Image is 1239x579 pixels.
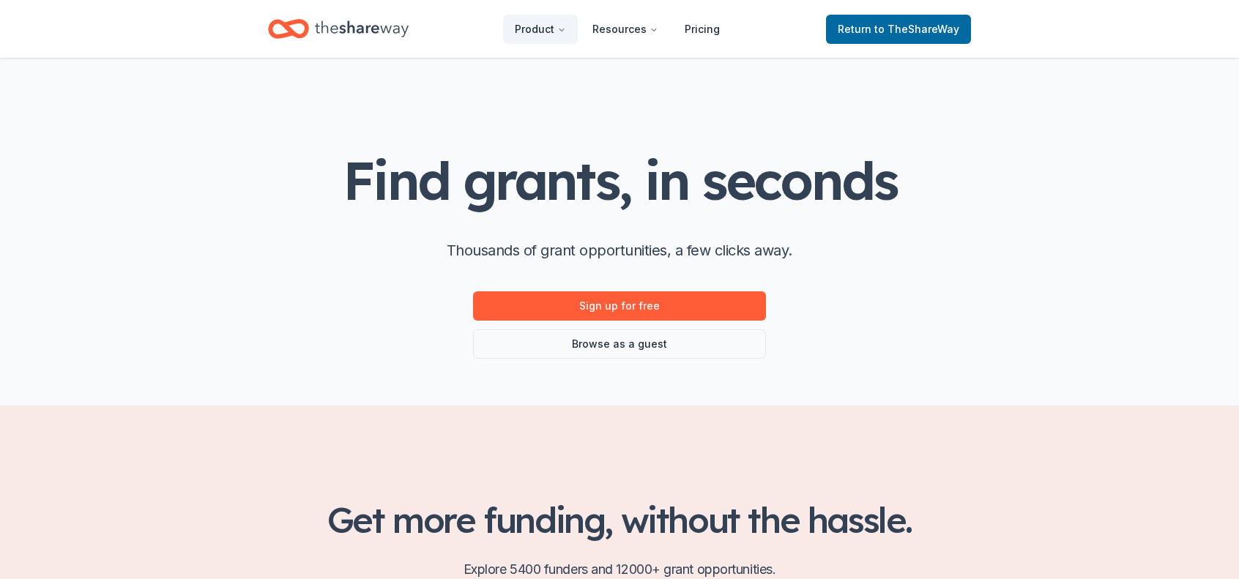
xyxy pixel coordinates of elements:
[581,15,670,44] button: Resources
[343,152,896,209] h1: Find grants, in seconds
[268,499,971,540] h2: Get more funding, without the hassle.
[503,15,578,44] button: Product
[268,12,409,46] a: Home
[503,12,732,46] nav: Main
[447,239,792,262] p: Thousands of grant opportunities, a few clicks away.
[874,23,959,35] span: to TheShareWay
[673,15,732,44] a: Pricing
[473,291,766,321] a: Sign up for free
[838,20,959,38] span: Return
[473,329,766,359] a: Browse as a guest
[826,15,971,44] a: Returnto TheShareWay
